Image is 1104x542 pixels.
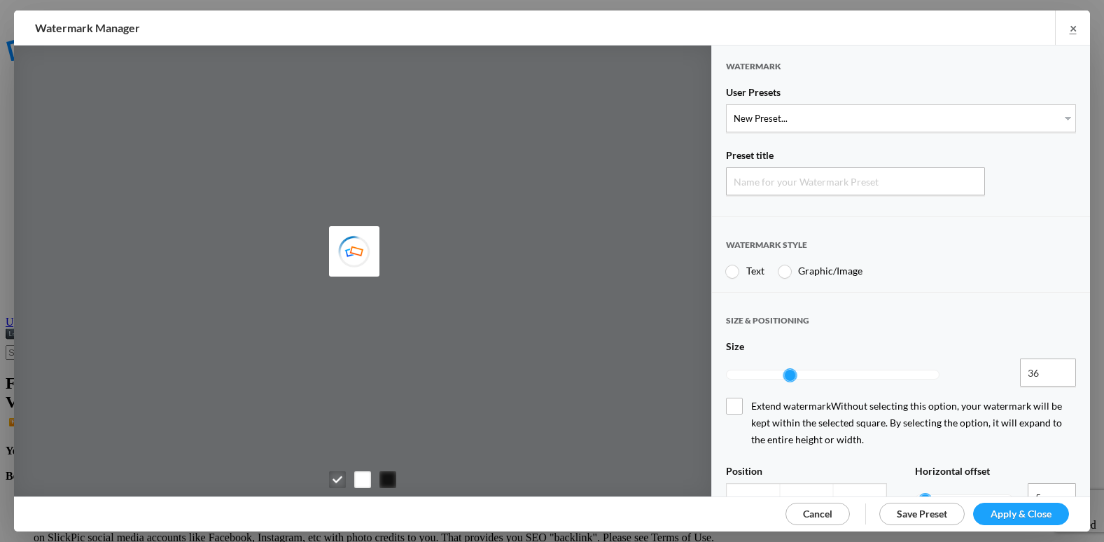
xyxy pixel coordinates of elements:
[35,11,703,46] h2: Watermark Manager
[746,265,764,277] span: Text
[726,315,809,338] span: SIZE & POSITIONING
[897,508,947,520] span: Save Preset
[991,508,1051,520] span: Apply & Close
[1055,11,1090,45] a: ×
[973,503,1069,525] a: Apply & Close
[751,400,1062,445] span: Without selecting this option, your watermark will be kept within the selected square. By selecti...
[726,398,1076,448] span: Extend watermark
[726,167,985,195] input: Name for your Watermark Preset
[726,465,762,483] span: Position
[726,149,774,167] span: Preset title
[879,503,965,525] a: Save Preset
[915,465,990,483] span: Horizontal offset
[798,265,862,277] span: Graphic/Image
[803,508,832,520] span: Cancel
[726,86,781,104] span: User Presets
[726,61,781,84] span: Watermark
[726,340,744,359] span: Size
[785,503,850,525] a: Cancel
[726,239,807,263] span: Watermark style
